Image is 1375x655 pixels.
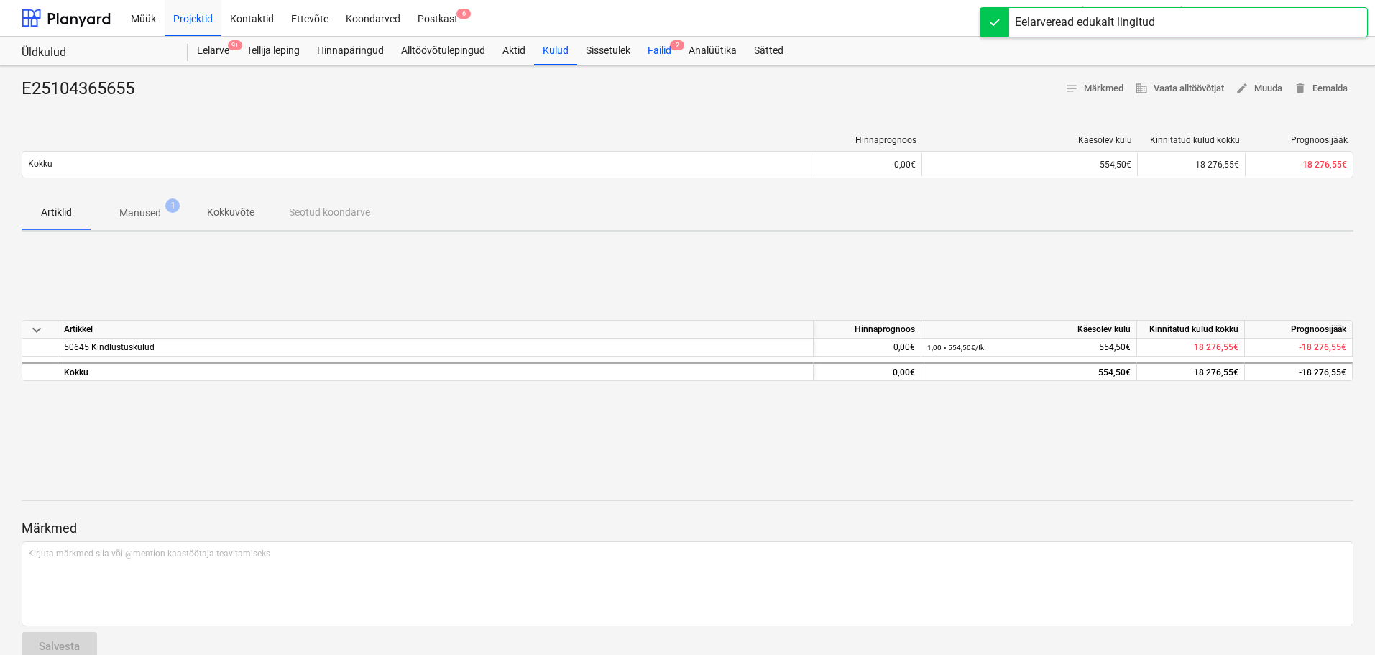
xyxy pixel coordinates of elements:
span: delete [1294,82,1307,95]
div: 554,50€ [928,160,1131,170]
div: Artikkel [58,321,814,339]
button: Eemalda [1288,78,1353,100]
span: 6 [456,9,471,19]
div: Hinnaprognoos [814,321,921,339]
span: Muuda [1236,81,1282,97]
div: 0,00€ [814,339,921,357]
a: Kulud [534,37,577,65]
a: Sissetulek [577,37,639,65]
iframe: Chat Widget [1303,586,1375,655]
span: -18 276,55€ [1299,342,1346,352]
p: Kokku [28,158,52,170]
span: Vaata alltöövõtjat [1135,81,1224,97]
div: 18 276,55€ [1137,153,1245,176]
button: Muuda [1230,78,1288,100]
div: Eelarveread edukalt lingitud [1015,14,1155,31]
a: Eelarve9+ [188,37,238,65]
div: Kinnitatud kulud kokku [1137,321,1245,339]
p: Artiklid [39,205,73,220]
div: 18 276,55€ [1137,362,1245,380]
a: Failid2 [639,37,680,65]
span: Eemalda [1294,81,1348,97]
span: Märkmed [1065,81,1123,97]
a: Alltöövõtulepingud [392,37,494,65]
a: Tellija leping [238,37,308,65]
a: Aktid [494,37,534,65]
span: keyboard_arrow_down [28,321,45,339]
div: Üldkulud [22,45,171,60]
div: E25104365655 [22,78,146,101]
div: Käesolev kulu [928,135,1132,145]
span: 50645 Kindlustuskulud [64,342,155,352]
div: 554,50€ [927,364,1131,382]
span: edit [1236,82,1248,95]
div: Failid [639,37,680,65]
div: Eelarve [188,37,238,65]
p: Manused [119,206,161,221]
div: -18 276,55€ [1245,362,1353,380]
div: Prognoosijääk [1245,321,1353,339]
div: 0,00€ [814,153,921,176]
small: 1,00 × 554,50€ / tk [927,344,984,352]
span: -18 276,55€ [1300,160,1347,170]
div: Prognoosijääk [1251,135,1348,145]
div: Kokku [58,362,814,380]
div: Kinnitatud kulud kokku [1144,135,1240,145]
span: notes [1065,82,1078,95]
div: 554,50€ [927,339,1131,357]
div: Hinnaprognoos [820,135,916,145]
p: Märkmed [22,520,1353,537]
a: Sätted [745,37,792,65]
button: Märkmed [1059,78,1129,100]
p: Kokkuvõte [207,205,254,220]
span: 9+ [228,40,242,50]
span: 18 276,55€ [1194,342,1238,352]
a: Analüütika [680,37,745,65]
span: 1 [165,198,180,213]
span: 2 [670,40,684,50]
button: Vaata alltöövõtjat [1129,78,1230,100]
div: Käesolev kulu [921,321,1137,339]
div: 0,00€ [814,362,921,380]
a: Hinnapäringud [308,37,392,65]
span: business [1135,82,1148,95]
